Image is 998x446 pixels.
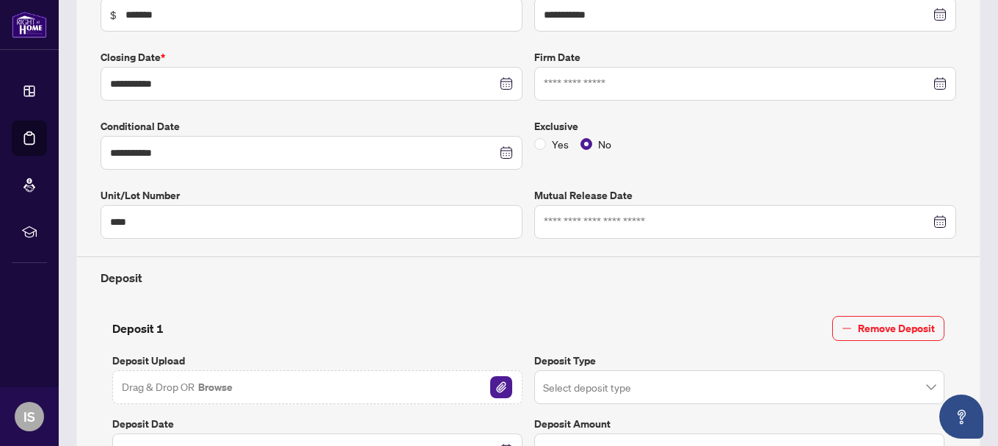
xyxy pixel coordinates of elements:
span: Drag & Drop OR BrowseFile Attachement [112,370,522,404]
button: Open asap [939,395,983,439]
label: Deposit Amount [534,416,944,432]
label: Exclusive [534,118,956,134]
label: Deposit Upload [112,353,522,369]
label: Unit/Lot Number [101,187,522,204]
span: Drag & Drop OR [122,378,234,397]
label: Mutual Release Date [534,187,956,204]
h4: Deposit 1 [112,320,164,337]
label: Deposit Date [112,416,522,432]
span: IS [23,406,35,427]
span: No [592,136,617,152]
button: Remove Deposit [832,316,944,341]
span: Remove Deposit [858,317,935,340]
h4: Deposit [101,269,956,287]
button: File Attachement [489,375,513,399]
img: logo [12,11,47,38]
span: Yes [546,136,575,152]
span: $ [110,7,117,23]
img: File Attachement [490,376,512,398]
label: Deposit Type [534,353,944,369]
label: Closing Date [101,49,522,65]
span: minus [842,323,852,334]
button: Browse [197,378,234,397]
label: Firm Date [534,49,956,65]
label: Conditional Date [101,118,522,134]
